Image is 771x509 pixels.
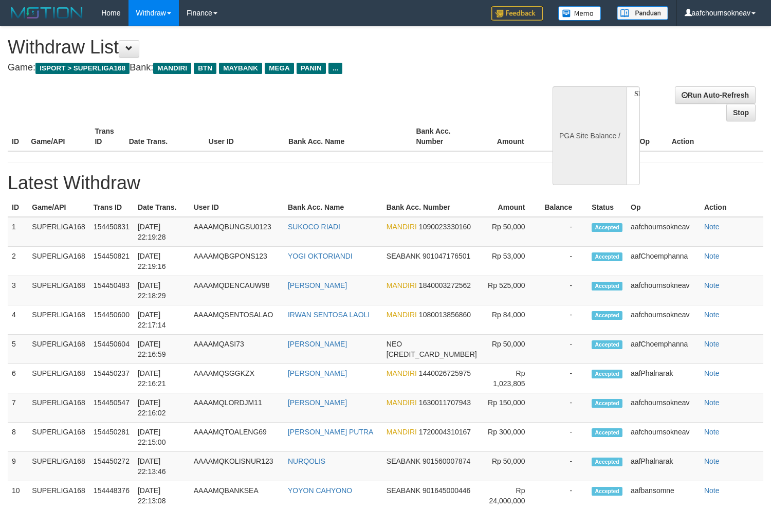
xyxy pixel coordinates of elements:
[387,457,420,465] span: SEABANK
[190,364,284,393] td: AAAAMQSGGKZX
[627,452,700,481] td: aafPhalnarak
[627,247,700,276] td: aafChoemphanna
[481,335,541,364] td: Rp 50,000
[28,452,89,481] td: SUPERLIGA168
[8,63,504,73] h4: Game: Bank:
[153,63,191,74] span: MANDIRI
[8,247,28,276] td: 2
[8,276,28,305] td: 3
[288,457,325,465] a: NURQOLIS
[28,393,89,423] td: SUPERLIGA168
[288,398,347,407] a: [PERSON_NAME]
[481,393,541,423] td: Rp 150,000
[8,393,28,423] td: 7
[288,252,353,260] a: YOGI OKTORIANDI
[288,223,340,231] a: SUKOCO RIADI
[541,452,588,481] td: -
[190,276,284,305] td: AAAAMQDENCAUW98
[28,423,89,452] td: SUPERLIGA168
[592,223,622,232] span: Accepted
[704,486,720,495] a: Note
[541,198,588,217] th: Balance
[627,393,700,423] td: aafchournsokneav
[592,458,622,466] span: Accepted
[190,305,284,335] td: AAAAMQSENTOSALAO
[387,340,402,348] span: NEO
[387,350,477,358] span: [CREDIT_CARD_NUMBER]
[288,340,347,348] a: [PERSON_NAME]
[541,393,588,423] td: -
[134,452,190,481] td: [DATE] 22:13:46
[89,217,134,247] td: 154450831
[387,486,420,495] span: SEABANK
[541,305,588,335] td: -
[8,173,763,193] h1: Latest Withdraw
[89,335,134,364] td: 154450604
[704,252,720,260] a: Note
[419,223,471,231] span: 1090023330160
[28,276,89,305] td: SUPERLIGA168
[205,122,284,151] th: User ID
[190,423,284,452] td: AAAAMQTOALENG69
[423,486,470,495] span: 901645000446
[288,281,347,289] a: [PERSON_NAME]
[419,311,471,319] span: 1080013856860
[8,364,28,393] td: 6
[419,281,471,289] span: 1840003272562
[134,393,190,423] td: [DATE] 22:16:02
[28,364,89,393] td: SUPERLIGA168
[540,122,598,151] th: Balance
[627,423,700,452] td: aafchournsokneav
[627,305,700,335] td: aafchournsokneav
[89,393,134,423] td: 154450547
[89,276,134,305] td: 154450483
[412,122,475,151] th: Bank Acc. Number
[194,63,216,74] span: BTN
[219,63,262,74] span: MAYBANK
[89,423,134,452] td: 154450281
[481,198,541,217] th: Amount
[8,37,504,58] h1: Withdraw List
[419,428,471,436] span: 1720004310167
[134,364,190,393] td: [DATE] 22:16:21
[284,122,412,151] th: Bank Acc. Name
[592,311,622,320] span: Accepted
[328,63,342,74] span: ...
[668,122,763,151] th: Action
[8,5,86,21] img: MOTION_logo.png
[592,282,622,290] span: Accepted
[627,335,700,364] td: aafChoemphanna
[8,122,27,151] th: ID
[592,252,622,261] span: Accepted
[627,198,700,217] th: Op
[190,393,284,423] td: AAAAMQLORDJM11
[704,457,720,465] a: Note
[541,364,588,393] td: -
[284,198,382,217] th: Bank Acc. Name
[190,452,284,481] td: AAAAMQKOLISNUR123
[134,198,190,217] th: Date Trans.
[89,305,134,335] td: 154450600
[481,452,541,481] td: Rp 50,000
[481,364,541,393] td: Rp 1,023,805
[558,6,601,21] img: Button%20Memo.svg
[627,364,700,393] td: aafPhalnarak
[134,217,190,247] td: [DATE] 22:19:28
[190,198,284,217] th: User ID
[592,428,622,437] span: Accepted
[704,369,720,377] a: Note
[134,247,190,276] td: [DATE] 22:19:16
[387,398,417,407] span: MANDIRI
[704,428,720,436] a: Note
[387,223,417,231] span: MANDIRI
[592,399,622,408] span: Accepted
[288,369,347,377] a: [PERSON_NAME]
[387,252,420,260] span: SEABANK
[8,217,28,247] td: 1
[675,86,756,104] a: Run Auto-Refresh
[90,122,124,151] th: Trans ID
[28,198,89,217] th: Game/API
[8,305,28,335] td: 4
[700,198,763,217] th: Action
[419,369,471,377] span: 1440026725975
